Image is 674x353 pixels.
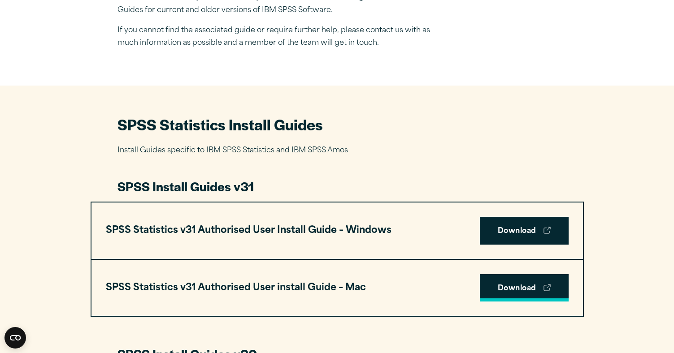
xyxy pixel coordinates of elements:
h2: SPSS Statistics Install Guides [117,114,557,134]
h3: SPSS Install Guides v31 [117,178,557,195]
a: Download [480,217,569,245]
p: If you cannot find the associated guide or require further help, please contact us with as much i... [117,24,431,50]
button: Open CMP widget [4,327,26,349]
h3: SPSS Statistics v31 Authorised User install Guide – Mac [106,280,366,297]
p: Install Guides specific to IBM SPSS Statistics and IBM SPSS Amos [117,144,557,157]
a: Download [480,274,569,302]
h3: SPSS Statistics v31 Authorised User Install Guide – Windows [106,222,391,239]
